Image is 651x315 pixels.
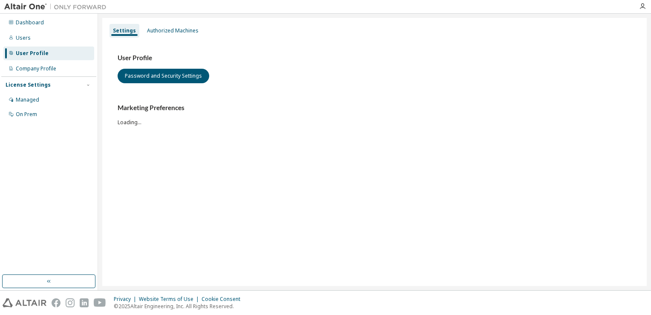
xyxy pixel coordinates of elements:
[147,27,199,34] div: Authorized Machines
[94,298,106,307] img: youtube.svg
[66,298,75,307] img: instagram.svg
[3,298,46,307] img: altair_logo.svg
[118,69,209,83] button: Password and Security Settings
[114,303,245,310] p: © 2025 Altair Engineering, Inc. All Rights Reserved.
[16,65,56,72] div: Company Profile
[118,104,631,125] div: Loading...
[114,296,139,303] div: Privacy
[113,27,136,34] div: Settings
[118,104,631,112] h3: Marketing Preferences
[118,54,631,62] h3: User Profile
[4,3,111,11] img: Altair One
[202,296,245,303] div: Cookie Consent
[16,111,37,118] div: On Prem
[6,82,51,88] div: License Settings
[80,298,89,307] img: linkedin.svg
[16,19,44,26] div: Dashboard
[52,298,60,307] img: facebook.svg
[16,96,39,103] div: Managed
[16,35,31,41] div: Users
[139,296,202,303] div: Website Terms of Use
[16,50,49,57] div: User Profile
